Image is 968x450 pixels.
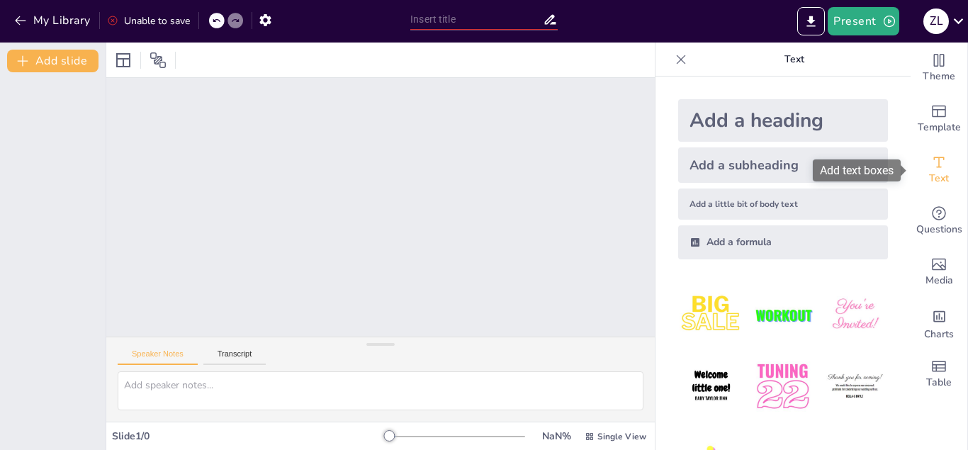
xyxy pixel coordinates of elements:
div: Z L [923,9,949,34]
img: 2.jpeg [750,282,816,348]
div: Add a formula [678,225,888,259]
div: Layout [112,49,135,72]
div: Add a little bit of body text [678,189,888,220]
div: Add ready made slides [911,94,967,145]
button: My Library [11,9,96,32]
span: Theme [923,69,955,84]
img: 6.jpeg [822,354,888,420]
span: Single View [597,431,646,442]
div: Get real-time input from your audience [911,196,967,247]
span: Media [925,273,953,288]
span: Questions [916,222,962,237]
span: Charts [924,327,954,342]
img: 4.jpeg [678,354,744,420]
button: Add slide [7,50,99,72]
input: Insert title [410,9,543,30]
button: Export to PowerPoint [797,7,825,35]
img: 3.jpeg [822,282,888,348]
button: Present [828,7,899,35]
span: Text [929,171,949,186]
div: Add text boxes [911,145,967,196]
button: Speaker Notes [118,349,198,365]
div: Add a subheading [678,147,888,183]
div: Add a table [911,349,967,400]
button: Transcript [203,349,266,365]
p: Text [692,43,896,77]
span: Position [150,52,167,69]
div: Add charts and graphs [911,298,967,349]
div: Change the overall theme [911,43,967,94]
img: 1.jpeg [678,282,744,348]
div: Slide 1 / 0 [112,429,389,443]
span: Table [926,375,952,390]
button: Z L [923,7,949,35]
div: Add images, graphics, shapes or video [911,247,967,298]
span: Template [918,120,961,135]
img: 5.jpeg [750,354,816,420]
div: Unable to save [107,14,190,28]
div: Add text boxes [813,159,901,181]
div: Add a heading [678,99,888,142]
div: NaN % [539,429,573,443]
